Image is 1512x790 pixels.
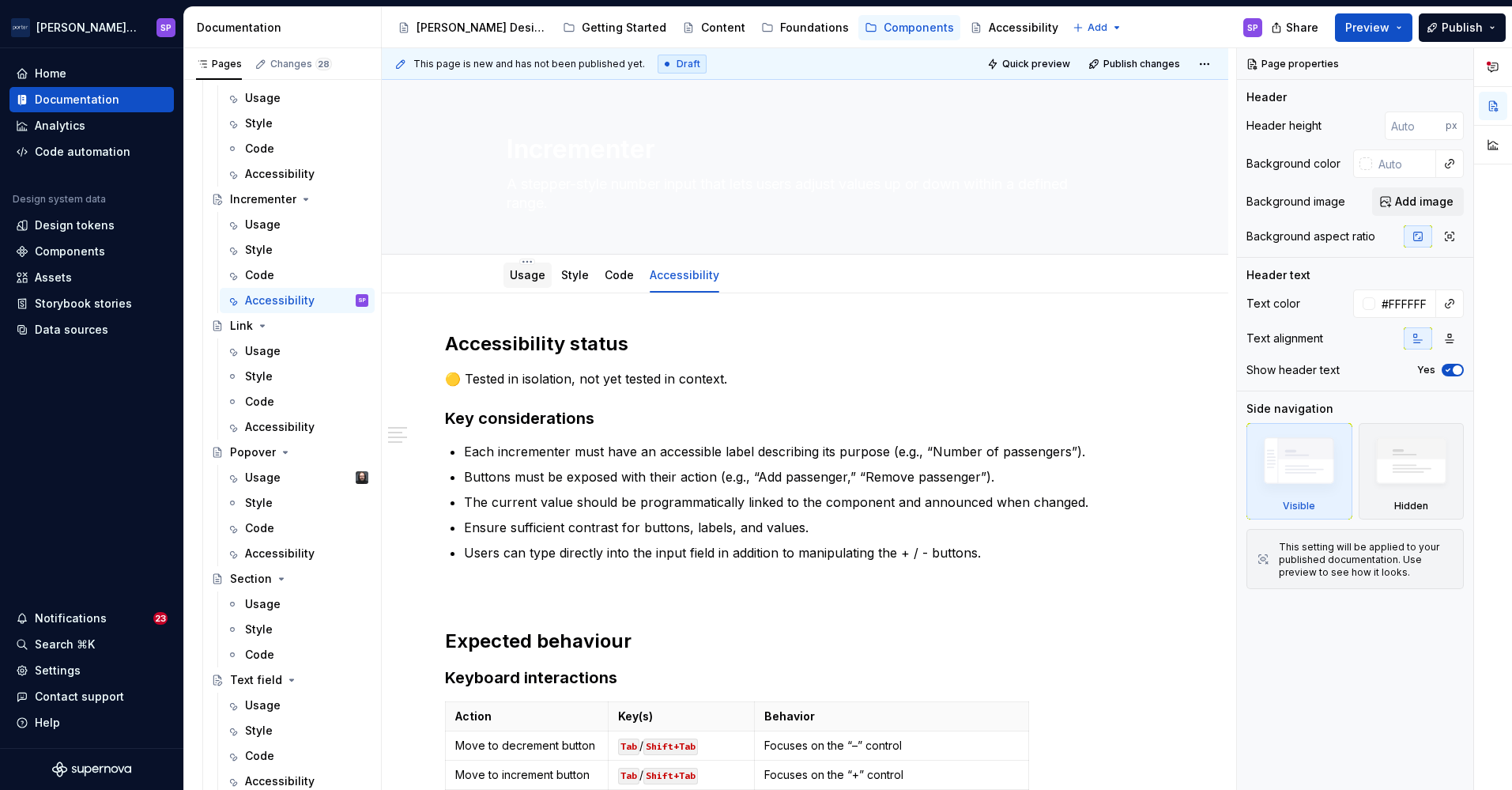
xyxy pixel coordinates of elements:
div: Code [245,647,274,663]
div: Usage [245,697,281,713]
a: Code [220,642,375,667]
div: Visible [1246,423,1352,520]
textarea: A stepper-style number input that lets users adjust values up or down within a defined range. [503,172,1101,216]
div: Header text [1246,267,1310,283]
p: Ensure sufficient contrast for buttons, labels, and values. [464,518,1165,537]
span: Publish changes [1103,58,1180,70]
div: Foundations [780,20,849,36]
div: Assets [35,270,72,285]
a: Style [561,268,589,282]
label: Yes [1417,364,1435,376]
p: Key(s) [618,709,745,724]
a: Code [220,743,375,769]
a: Documentation [9,87,174,112]
div: Code [598,258,640,291]
span: 28 [315,58,332,70]
div: Style [245,723,273,739]
p: 🟡 Tested in isolation, not yet tested in context. [445,369,1165,388]
div: Page tree [391,12,1065,43]
img: Teunis Vorsteveld [356,471,368,484]
a: Usage [220,693,375,718]
div: [PERSON_NAME] Airlines [36,20,138,36]
div: Accessibility [643,258,726,291]
a: Code [605,268,634,282]
a: Style [220,364,375,389]
a: Analytics [9,113,174,138]
div: Background aspect ratio [1246,229,1375,244]
div: Pages [196,58,242,70]
p: Behavior [764,709,1019,724]
div: Components [35,244,105,259]
a: AccessibilitySP [220,288,375,313]
div: Accessibility [245,773,315,789]
div: Hidden [1394,500,1428,512]
p: The current value should be programmatically linked to the component and announced when changed. [464,493,1165,512]
div: This setting will be applied to your published documentation. Use preview to see how it looks. [1279,541,1454,579]
input: Auto [1372,149,1436,178]
a: Code [220,516,375,541]
strong: Expected behaviour [445,629,632,652]
span: Publish [1442,20,1483,36]
div: Section [230,571,272,587]
div: Header height [1246,118,1322,134]
div: Getting Started [582,20,666,36]
div: Data sources [35,322,108,338]
p: Move to increment button [455,767,598,783]
a: Usage [220,592,375,617]
a: Section [205,566,375,592]
a: Accessibility [220,414,375,440]
span: Share [1286,20,1318,36]
a: Text field [205,667,375,693]
a: Usage [220,338,375,364]
button: Share [1263,13,1329,42]
a: Assets [9,265,174,290]
div: Accessibility [245,293,315,308]
a: Accessibility [963,15,1065,40]
button: Help [9,710,174,735]
p: Action [455,709,598,724]
a: UsageTeunis Vorsteveld [220,465,375,490]
a: Data sources [9,317,174,342]
div: Documentation [35,92,119,108]
div: Notifications [35,610,107,626]
a: Code automation [9,139,174,164]
h3: Keyboard interactions [445,667,1165,689]
div: Search ⌘K [35,637,95,652]
code: Shift+Tab [643,739,698,755]
p: Move to decrement button [455,738,598,754]
strong: Accessibility status [445,332,628,355]
button: Search ⌘K [9,632,174,657]
div: Storybook stories [35,296,132,312]
span: Preview [1345,20,1389,36]
p: Each incrementer must have an accessible label describing its purpose (e.g., “Number of passenger... [464,442,1165,461]
p: Focuses on the “+” control [764,767,1019,783]
div: Content [701,20,745,36]
div: Style [245,369,273,384]
code: Tab [618,739,639,755]
textarea: Incrementer [503,130,1101,168]
div: Background color [1246,156,1340,172]
a: Settings [9,658,174,683]
a: Home [9,61,174,86]
code: Tab [618,768,639,784]
a: Code [220,263,375,288]
a: Usage [510,268,545,282]
div: Style [555,258,595,291]
button: Contact support [9,684,174,709]
svg: Supernova Logo [52,762,131,777]
span: Add [1088,21,1107,34]
button: Add image [1372,187,1464,216]
button: Quick preview [982,53,1077,75]
div: Show header text [1246,362,1340,378]
button: Add [1068,17,1127,39]
div: Incrementer [230,191,296,207]
input: Auto [1385,112,1446,140]
div: Contact support [35,689,124,705]
input: Auto [1375,289,1436,318]
div: Changes [270,58,332,70]
div: Accessibility [245,419,315,435]
p: px [1446,119,1457,132]
a: Content [676,15,752,40]
span: 23 [153,612,168,625]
